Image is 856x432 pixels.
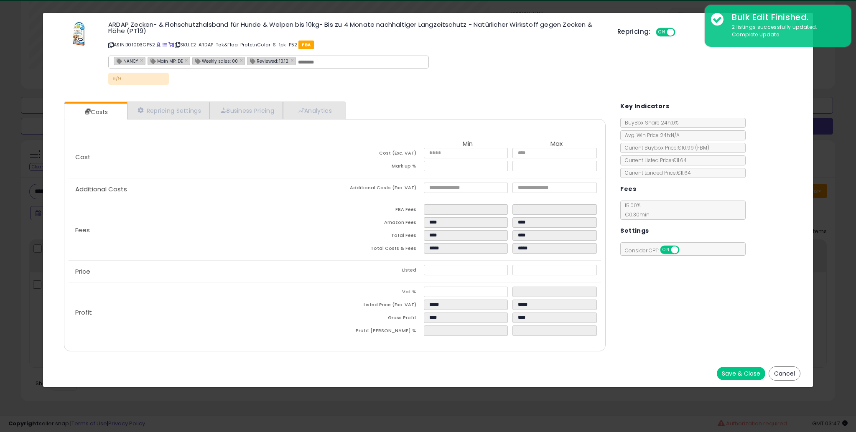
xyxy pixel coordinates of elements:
[769,366,800,381] button: Cancel
[620,184,636,194] h5: Fees
[621,202,650,218] span: 15.00 %
[298,41,314,49] span: FBA
[620,101,669,112] h5: Key Indicators
[69,186,335,193] p: Additional Costs
[210,102,283,119] a: Business Pricing
[290,56,296,64] a: ×
[661,246,671,254] span: ON
[621,144,709,151] span: Current Buybox Price:
[283,102,345,119] a: Analytics
[678,144,709,151] span: €10.99
[108,73,169,85] p: 9/9
[163,41,167,48] a: All offer listings
[335,287,423,300] td: Vat %
[335,148,423,161] td: Cost (Exc. VAT)
[424,140,512,148] th: Min
[108,21,605,34] h3: ARDAP Zecken- & Flohschutzhalsband für Hunde & Welpen bis 10kg- Bis zu 4 Monate nachhaltiger Lang...
[335,325,423,338] td: Profit [PERSON_NAME] %
[335,243,423,256] td: Total Costs & Fees
[64,104,126,120] a: Costs
[335,265,423,278] td: Listed
[140,56,145,64] a: ×
[621,247,690,254] span: Consider CPT:
[717,367,765,380] button: Save & Close
[69,154,335,160] p: Cost
[621,132,680,139] span: Avg. Win Price 24h: N/A
[621,211,650,218] span: €0.30 min
[335,300,423,313] td: Listed Price (Exc. VAT)
[127,102,210,119] a: Repricing Settings
[335,313,423,325] td: Gross Profit
[678,246,692,254] span: OFF
[621,119,678,126] span: BuyBox Share 24h: 0%
[114,57,138,64] span: NANCY
[335,183,423,196] td: Additional Costs (Exc. VAT)
[695,144,709,151] span: ( FBM )
[732,31,779,38] u: Complete Update
[726,23,845,39] div: 2 listings successfully updated.
[108,38,605,51] p: ASIN: B010D3GP52 | SKU: E2-ARDAP-Tck&Flea-ProtctnColar-S-1pk-P52
[512,140,601,148] th: Max
[335,230,423,243] td: Total Fees
[69,309,335,316] p: Profit
[621,169,691,176] span: Current Landed Price: €11.64
[335,204,423,217] td: FBA Fees
[168,41,173,48] a: Your listing only
[185,56,190,64] a: ×
[69,227,335,234] p: Fees
[66,21,92,46] img: 41t56M6wfHL._SL60_.jpg
[335,161,423,174] td: Mark up %
[621,157,687,164] span: Current Listed Price: €11.64
[657,29,667,36] span: ON
[69,268,335,275] p: Price
[335,217,423,230] td: Amazon Fees
[148,57,183,64] span: Main MP: DE
[617,28,651,35] h5: Repricing:
[156,41,161,48] a: BuyBox page
[193,57,238,64] span: Weekly sales: 00
[247,57,288,64] span: Reviewed: 10.12
[726,11,845,23] div: Bulk Edit Finished.
[620,226,649,236] h5: Settings
[674,29,687,36] span: OFF
[240,56,245,64] a: ×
